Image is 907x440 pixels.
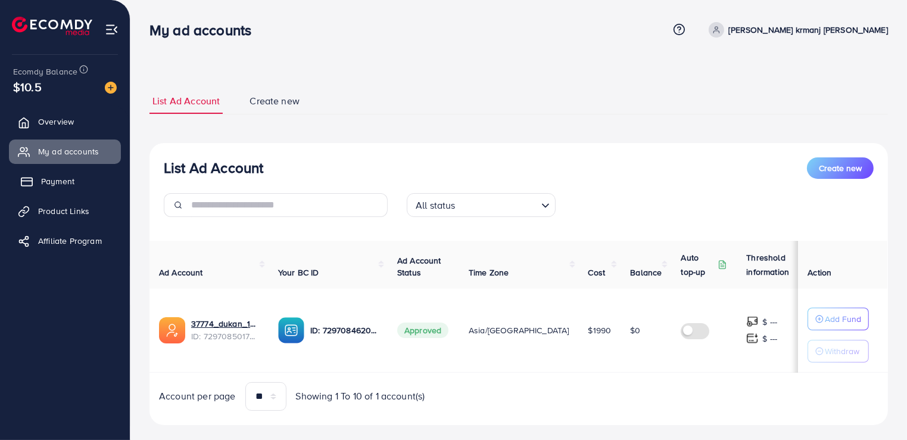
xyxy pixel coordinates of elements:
img: top-up amount [746,332,759,345]
p: $ --- [762,315,777,329]
span: Affiliate Program [38,235,102,247]
img: logo [12,17,92,35]
p: $ --- [762,331,777,346]
span: All status [413,197,458,214]
span: $1990 [588,324,612,336]
span: Showing 1 To 10 of 1 account(s) [296,389,425,403]
span: Balance [630,267,662,278]
span: Create new [250,94,300,108]
a: [PERSON_NAME] krmanj [PERSON_NAME] [704,22,888,38]
a: Affiliate Program [9,229,121,253]
a: Product Links [9,199,121,223]
a: Overview [9,110,121,134]
iframe: Chat [856,386,898,431]
span: My ad accounts [38,145,99,157]
span: Payment [41,175,74,187]
span: Product Links [38,205,89,217]
span: Cost [588,267,606,278]
div: Search for option [407,193,556,217]
button: Create new [807,157,874,179]
input: Search for option [459,194,537,214]
span: ID: 7297085017598246914 [191,330,259,342]
h3: List Ad Account [164,159,263,176]
p: Withdraw [825,344,860,358]
span: $10.5 [13,78,42,95]
a: 37774_dukan_1698985028838 [191,318,259,330]
a: My ad accounts [9,140,121,163]
span: Asia/[GEOGRAPHIC_DATA] [469,324,569,336]
span: Overview [38,116,74,128]
span: Ad Account [159,267,203,278]
img: ic-ba-acc.ded83a64.svg [278,317,304,343]
p: ID: 7297084620305137665 [310,323,378,337]
img: image [105,82,117,94]
span: List Ad Account [152,94,220,108]
span: Ad Account Status [397,255,441,278]
span: Action [808,267,832,278]
span: $0 [630,324,640,336]
p: Add Fund [825,312,862,326]
p: Threshold information [746,250,805,279]
p: Auto top-up [681,250,715,279]
span: Time Zone [469,267,509,278]
div: <span class='underline'>37774_dukan_1698985028838</span></br>7297085017598246914 [191,318,259,342]
img: top-up amount [746,315,759,328]
button: Add Fund [808,308,869,330]
p: [PERSON_NAME] krmanj [PERSON_NAME] [729,23,888,37]
span: Approved [397,323,448,338]
span: Create new [819,162,862,174]
img: menu [105,23,119,36]
a: Payment [9,169,121,193]
img: ic-ads-acc.e4c84228.svg [159,317,185,343]
span: Ecomdy Balance [13,66,77,78]
span: Account per page [159,389,236,403]
h3: My ad accounts [149,21,261,39]
span: Your BC ID [278,267,319,278]
button: Withdraw [808,340,869,362]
